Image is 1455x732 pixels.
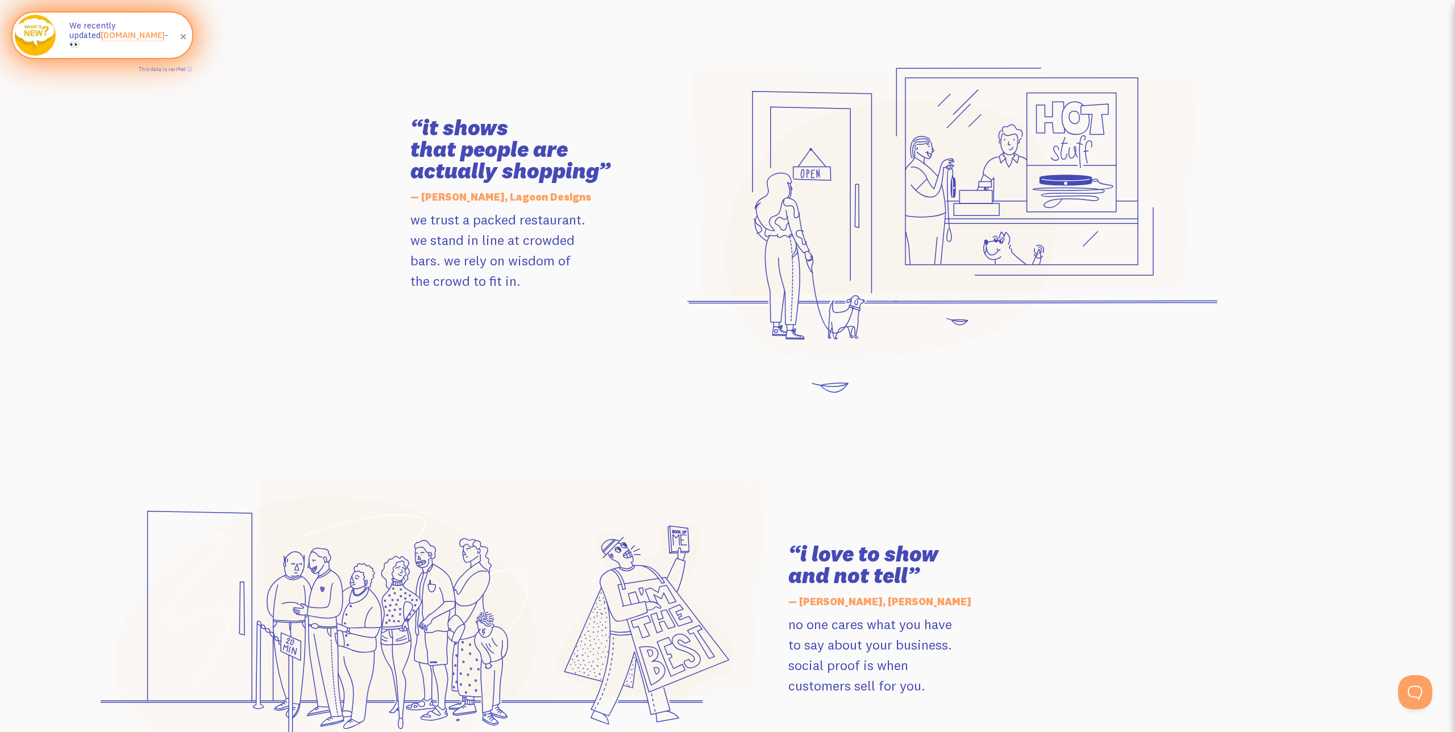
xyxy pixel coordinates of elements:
h5: — [PERSON_NAME], [PERSON_NAME] [788,590,1045,614]
h3: “it shows that people are actually shopping” [410,117,667,182]
img: Fomo [15,15,56,56]
iframe: Help Scout Beacon - Open [1398,675,1432,709]
p: We recently updated - 👀 [69,21,181,49]
h3: “i love to show and not tell” [788,543,1045,587]
p: no one cares what you have to say about your business. social proof is when customers sell for you. [788,614,1045,696]
a: This data is verified ⓘ [139,66,192,72]
p: we trust a packed restaurant. we stand in line at crowded bars. we rely on wisdom of the crowd to... [410,209,667,291]
a: [DOMAIN_NAME] [101,30,165,40]
h5: — [PERSON_NAME], Lagoon Designs [410,185,667,209]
